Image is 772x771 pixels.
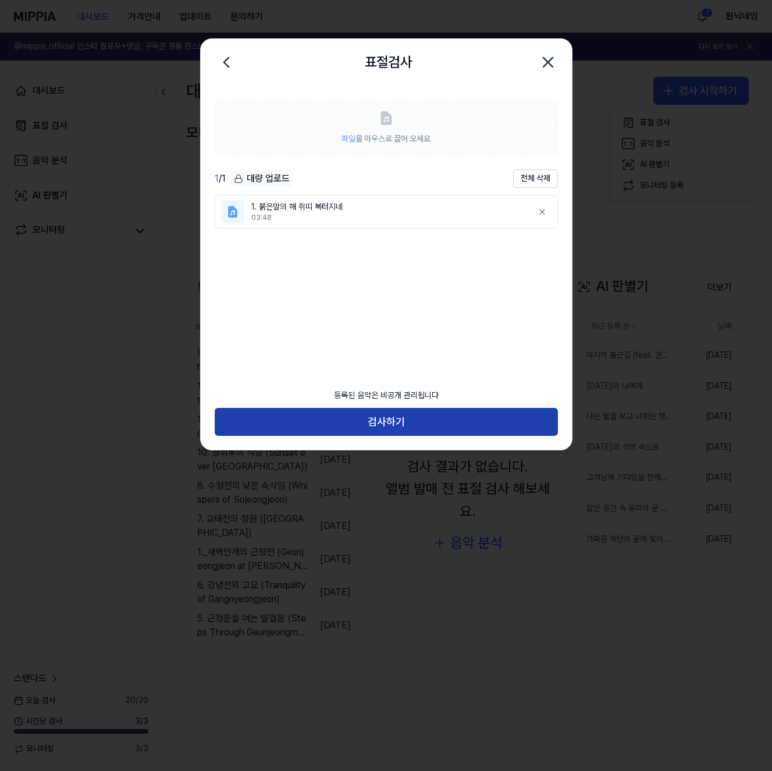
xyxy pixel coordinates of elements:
button: 대량 업로드 [230,170,293,187]
span: 을 마우스로 끌어 오세요 [341,134,431,143]
div: 1. 붉은말의 해 쥐띠 복터지네 [251,201,524,213]
div: / 1 [215,172,226,186]
button: 검사하기 [215,408,558,436]
div: 등록된 음악은 비공개 관리됩니다 [327,383,446,408]
span: 파일 [341,134,355,143]
button: 전체 삭제 [513,169,558,188]
div: 03:48 [251,213,524,223]
h2: 표절검사 [365,51,412,73]
span: 1 [215,173,219,184]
